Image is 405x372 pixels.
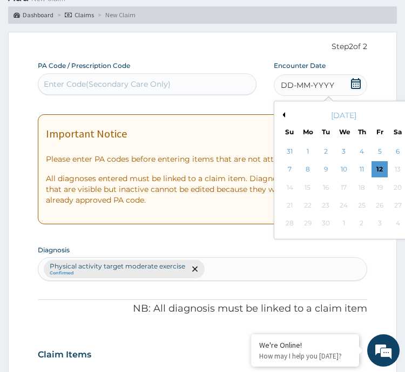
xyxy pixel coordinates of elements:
[354,180,370,196] div: Not available Thursday, September 18th, 2025
[280,112,285,118] button: Previous Month
[259,352,351,361] p: How may I help you today?
[300,216,316,232] div: Not available Monday, September 29th, 2025
[63,115,149,224] span: We're online!
[318,180,334,196] div: Not available Tuesday, September 16th, 2025
[357,127,366,136] div: Th
[354,216,370,232] div: Not available Thursday, October 2nd, 2025
[335,216,352,232] div: Not available Wednesday, October 1st, 2025
[303,127,312,136] div: Mo
[393,127,402,136] div: Sa
[46,173,359,205] p: All diagnoses entered must be linked to a claim item. Diagnosis & Claim Items that are visible bu...
[46,128,127,140] h1: Important Notice
[38,349,91,361] h3: Claim Items
[372,216,388,232] div: Not available Friday, October 3rd, 2025
[281,80,334,91] span: DD-MM-YYYY
[335,197,352,213] div: Not available Wednesday, September 24th, 2025
[281,180,298,196] div: Not available Sunday, September 14th, 2025
[56,60,181,74] div: Chat with us now
[259,340,351,350] div: We're Online!
[13,10,53,19] a: Dashboard
[274,61,326,70] label: Encounter Date
[38,61,130,70] label: PA Code / Prescription Code
[300,162,316,178] div: Choose Monday, September 8th, 2025
[38,302,367,316] p: NB: All diagnosis must be linked to a claim item
[321,127,330,136] div: Tu
[300,197,316,213] div: Not available Monday, September 22nd, 2025
[372,180,388,196] div: Not available Friday, September 19th, 2025
[318,143,334,160] div: Choose Tuesday, September 2nd, 2025
[372,143,388,160] div: Choose Friday, September 5th, 2025
[354,197,370,213] div: Not available Thursday, September 25th, 2025
[335,162,352,178] div: Choose Wednesday, September 10th, 2025
[281,162,298,178] div: Choose Sunday, September 7th, 2025
[300,180,316,196] div: Not available Monday, September 15th, 2025
[281,143,298,160] div: Choose Sunday, August 31st, 2025
[95,10,136,19] li: New Claim
[372,162,388,178] div: Choose Friday, September 12th, 2025
[46,154,359,164] p: Please enter PA codes before entering items that are not attached to a PA code
[372,197,388,213] div: Not available Friday, September 26th, 2025
[44,79,171,89] div: Enter Code(Secondary Care Only)
[65,10,94,19] a: Claims
[281,216,298,232] div: Not available Sunday, September 28th, 2025
[5,253,206,291] textarea: Type your message and hit 'Enter'
[38,245,70,254] label: Diagnosis
[339,127,348,136] div: We
[354,143,370,160] div: Choose Thursday, September 4th, 2025
[318,162,334,178] div: Choose Tuesday, September 9th, 2025
[285,127,294,136] div: Su
[375,127,384,136] div: Fr
[38,41,367,53] p: Step 2 of 2
[335,143,352,160] div: Choose Wednesday, September 3rd, 2025
[20,54,44,81] img: d_794563401_company_1708531726252_794563401
[354,162,370,178] div: Choose Thursday, September 11th, 2025
[318,197,334,213] div: Not available Tuesday, September 23rd, 2025
[335,180,352,196] div: Not available Wednesday, September 17th, 2025
[318,216,334,232] div: Not available Tuesday, September 30th, 2025
[177,5,203,31] div: Minimize live chat window
[281,197,298,213] div: Not available Sunday, September 21st, 2025
[300,143,316,160] div: Choose Monday, September 1st, 2025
